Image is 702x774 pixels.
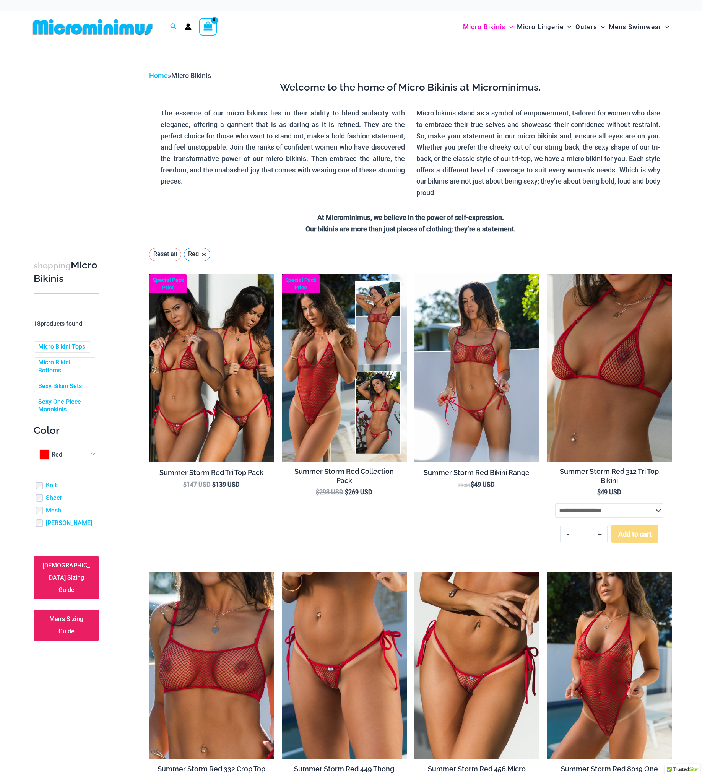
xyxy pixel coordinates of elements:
[290,467,398,485] h2: Summer Storm Red Collection Pack
[34,86,102,239] iframe: TrustedSite Certified
[422,468,531,480] a: Summer Storm Red Bikini Range
[555,467,664,488] a: Summer Storm Red 312 Tri Top Bikini
[149,572,274,759] a: Summer Storm Red 332 Crop Top 01Summer Storm Red 332 Crop Top 449 Thong 03Summer Storm Red 332 Cr...
[34,424,99,437] div: Color
[460,14,672,40] nav: Site Navigation
[149,276,187,291] b: Special Pack Price
[305,225,516,233] strong: Our bikinis are more than just pieces of clothing; they’re a statement.
[597,489,601,496] span: $
[199,18,217,36] a: View Shopping Cart, empty
[212,481,216,488] span: $
[34,261,71,270] span: shopping
[158,468,266,477] h2: Summer Storm Red Tri Top Pack
[607,15,671,39] a: Mens SwimwearMenu ToggleMenu Toggle
[184,248,210,261] a: Red ×
[422,468,531,477] h2: Summer Storm Red Bikini Range
[155,81,666,94] h3: Welcome to the home of Micro Bikinis at Microminimus.
[149,274,274,462] a: Summer Storm Red Tri Top Pack F Summer Storm Red Tri Top Pack BSummer Storm Red Tri Top Pack B
[555,467,664,485] h2: Summer Storm Red 312 Tri Top Bikini
[38,398,90,414] a: Sexy One Piece Monokinis
[282,276,320,291] b: Special Pack Price
[316,489,319,496] span: $
[345,489,348,496] span: $
[461,15,515,39] a: Micro BikinisMenu ToggleMenu Toggle
[46,481,57,489] a: Knit
[416,107,661,198] p: Micro bikinis stand as a symbol of empowerment, tailored for women who dare to embrace their true...
[153,249,177,260] span: Reset all
[574,15,607,39] a: OutersMenu ToggleMenu Toggle
[34,447,99,462] span: Red
[414,572,539,759] img: Summer Storm Red 456 Micro 02
[593,526,608,542] a: +
[170,22,177,32] a: Search icon link
[505,17,513,37] span: Menu Toggle
[188,249,199,260] span: Red
[345,489,372,496] bdi: 269 USD
[560,526,575,542] a: -
[46,519,92,527] a: [PERSON_NAME]
[46,507,61,515] a: Mesh
[52,451,62,458] span: Red
[171,72,211,80] span: Micro Bikinis
[575,17,597,37] span: Outers
[575,526,593,542] input: Product quantity
[515,15,573,39] a: Micro LingerieMenu ToggleMenu Toggle
[46,494,62,502] a: Sheer
[458,483,471,488] span: From:
[149,72,168,80] a: Home
[149,572,274,759] img: Summer Storm Red 332 Crop Top 01
[282,274,407,462] img: Summer Storm Red Collection Pack F
[161,107,405,187] p: The essence of our micro bikinis lies in their ability to blend audacity with elegance, offering ...
[316,489,343,496] bdi: 293 USD
[414,274,539,462] img: Summer Storm Red 332 Crop Top 449 Thong 02
[34,320,41,327] span: 18
[149,274,274,462] img: Summer Storm Red Tri Top Pack F
[34,318,99,330] p: products found
[183,481,211,488] bdi: 147 USD
[202,251,206,257] span: ×
[414,572,539,759] a: Summer Storm Red 456 Micro 02Summer Storm Red 456 Micro 03Summer Storm Red 456 Micro 03
[597,489,621,496] bdi: 49 USD
[547,274,672,462] img: Summer Storm Red 312 Tri Top 01
[317,213,504,221] strong: At Microminimus, we believe in the power of self-expression.
[34,610,99,641] a: Men’s Sizing Guide
[183,481,187,488] span: $
[597,17,605,37] span: Menu Toggle
[517,17,564,37] span: Micro Lingerie
[38,343,85,351] a: Micro Bikini Tops
[282,274,407,462] a: Summer Storm Red Collection Pack F Summer Storm Red Collection Pack BSummer Storm Red Collection ...
[547,274,672,462] a: Summer Storm Red 312 Tri Top 01Summer Storm Red 312 Tri Top 449 Thong 04Summer Storm Red 312 Tri ...
[185,23,192,30] a: Account icon link
[463,17,505,37] span: Micro Bikinis
[282,572,407,759] a: Summer Storm Red 449 Thong 01Summer Storm Red 449 Thong 03Summer Storm Red 449 Thong 03
[38,382,82,390] a: Sexy Bikini Sets
[661,17,669,37] span: Menu Toggle
[212,481,240,488] bdi: 139 USD
[158,468,266,480] a: Summer Storm Red Tri Top Pack
[547,572,672,759] a: Summer Storm Red 8019 One Piece 04Summer Storm Red 8019 One Piece 03Summer Storm Red 8019 One Pie...
[564,17,571,37] span: Menu Toggle
[611,525,658,543] button: Add to cart
[34,259,99,285] h3: Micro Bikinis
[34,556,99,599] a: [DEMOGRAPHIC_DATA] Sizing Guide
[609,17,661,37] span: Mens Swimwear
[471,481,474,488] span: $
[34,447,99,462] span: Red
[290,467,398,488] a: Summer Storm Red Collection Pack
[149,72,211,80] span: »
[547,572,672,759] img: Summer Storm Red 8019 One Piece 04
[149,248,181,261] a: Reset all
[414,274,539,462] a: Summer Storm Red 332 Crop Top 449 Thong 02Summer Storm Red 332 Crop Top 449 Thong 03Summer Storm ...
[471,481,495,488] bdi: 49 USD
[30,18,156,36] img: MM SHOP LOGO FLAT
[38,359,90,375] a: Micro Bikini Bottoms
[282,572,407,759] img: Summer Storm Red 449 Thong 01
